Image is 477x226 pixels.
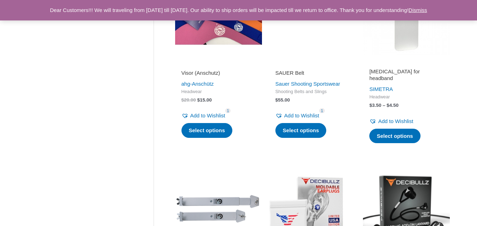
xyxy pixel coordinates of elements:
[387,103,389,108] span: $
[181,111,225,121] a: Add to Wishlist
[275,123,327,138] a: Select options for “SAUER Belt”
[369,129,421,143] a: Select options for “Eye patch for headband”
[197,97,200,103] span: $
[181,97,184,103] span: $
[181,123,233,138] a: Select options for “Visor (Anschutz)”
[190,112,225,118] span: Add to Wishlist
[369,60,443,68] iframe: Customer reviews powered by Trustpilot
[275,69,350,77] h2: SAUER Belt
[369,86,393,92] a: SIMETRA
[369,68,443,82] h2: [MEDICAL_DATA] for headband
[284,112,319,118] span: Add to Wishlist
[181,69,256,77] h2: Visor (Anschutz)
[275,89,350,95] span: Shooting Belts and Slings
[275,81,340,87] a: Sauer Shooting Sportswear
[275,97,278,103] span: $
[181,60,256,68] iframe: Customer reviews powered by Trustpilot
[275,69,350,79] a: SAUER Belt
[197,97,212,103] bdi: 15.00
[383,103,386,108] span: –
[409,7,427,13] a: Dismiss
[369,116,413,126] a: Add to Wishlist
[225,108,231,114] span: 1
[369,103,381,108] bdi: 3.50
[369,68,443,85] a: [MEDICAL_DATA] for headband
[387,103,399,108] bdi: 4.50
[275,60,350,68] iframe: Customer reviews powered by Trustpilot
[181,97,196,103] bdi: 20.00
[275,97,290,103] bdi: 55.00
[181,89,256,95] span: Headwear
[378,118,413,124] span: Add to Wishlist
[181,81,214,87] a: ahg-Anschütz
[181,69,256,79] a: Visor (Anschutz)
[319,108,325,114] span: 1
[369,94,443,100] span: Headwear
[275,111,319,121] a: Add to Wishlist
[369,103,372,108] span: $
